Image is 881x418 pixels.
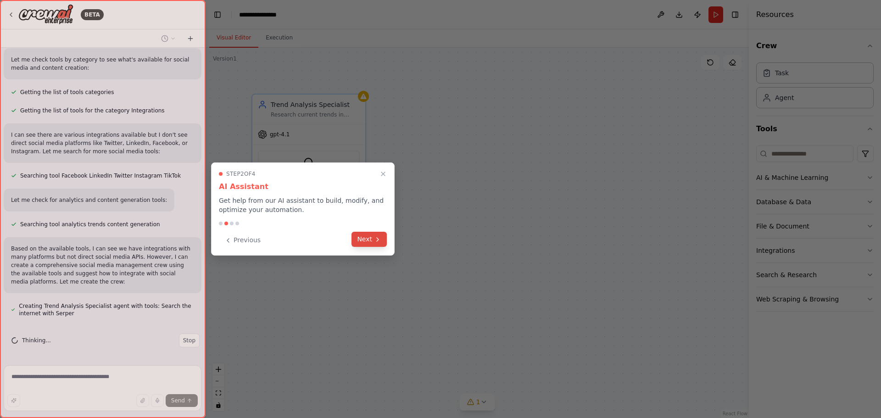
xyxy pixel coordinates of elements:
[351,232,387,247] button: Next
[226,170,256,178] span: Step 2 of 4
[219,233,266,248] button: Previous
[219,181,387,192] h3: AI Assistant
[219,196,387,214] p: Get help from our AI assistant to build, modify, and optimize your automation.
[378,168,389,179] button: Close walkthrough
[211,8,224,21] button: Hide left sidebar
